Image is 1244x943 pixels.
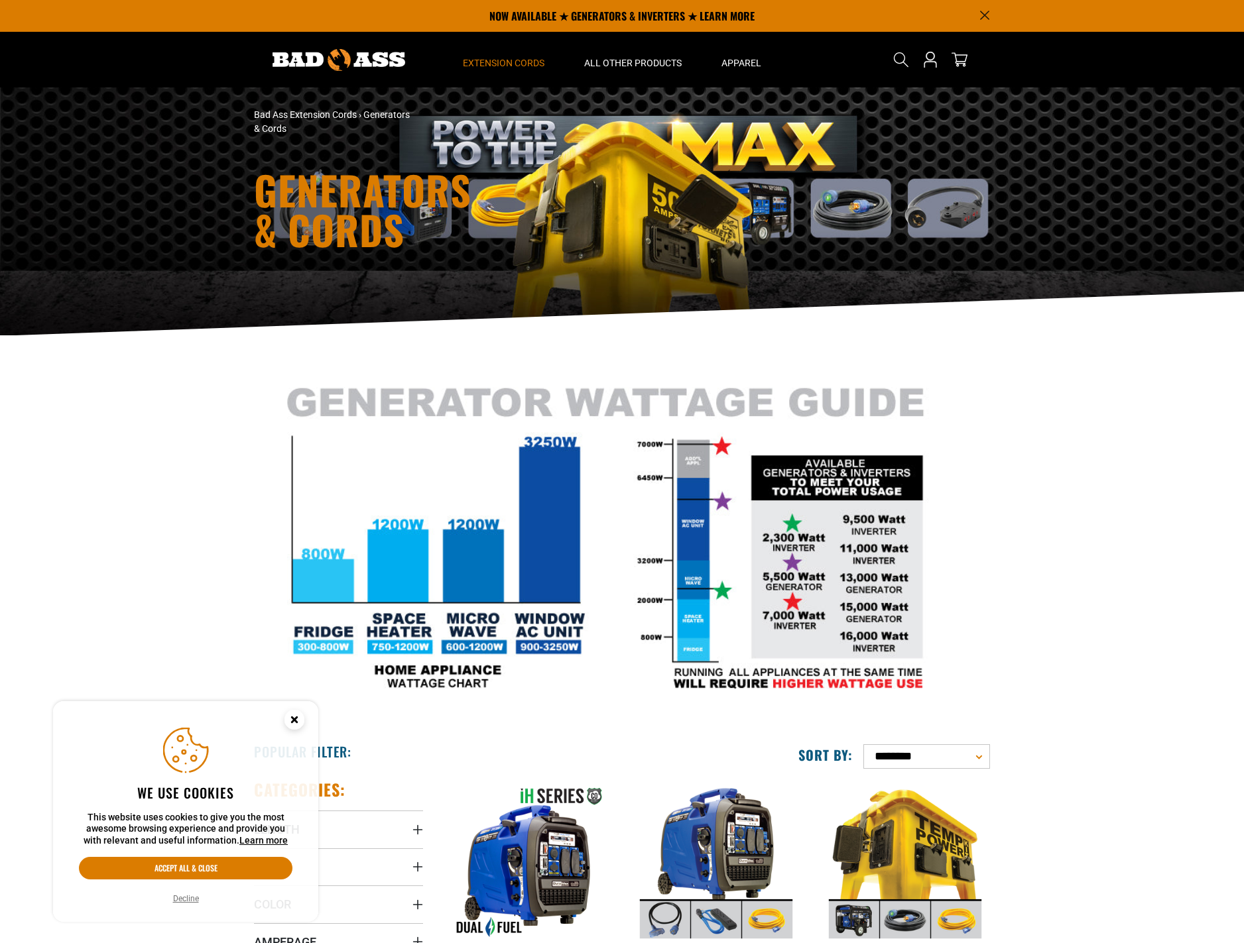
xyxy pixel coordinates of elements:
[254,109,357,120] a: Bad Ass Extension Cords
[444,786,611,938] img: DuroMax 2,300 Watt Dual Fuel Inverter
[254,170,738,249] h1: Generators & Cords
[239,835,288,846] a: Learn more
[169,892,203,905] button: Decline
[798,746,853,763] label: Sort by:
[254,848,423,885] summary: Gauge
[584,57,682,69] span: All Other Products
[254,885,423,922] summary: Color
[633,786,800,938] img: 4-in-1 Temp Power Kit
[463,57,544,69] span: Extension Cords
[254,108,738,136] nav: breadcrumbs
[702,32,781,87] summary: Apparel
[79,812,292,847] p: This website uses cookies to give you the most awesome browsing experience and provide you with r...
[273,49,405,71] img: Bad Ass Extension Cords
[79,857,292,879] button: Accept all & close
[891,49,912,70] summary: Search
[822,786,989,938] img: 4-in-1 Temp Power Kit with 30A Generator
[79,784,292,801] h2: We use cookies
[359,109,361,120] span: ›
[564,32,702,87] summary: All Other Products
[254,810,423,848] summary: Length
[721,57,761,69] span: Apparel
[53,701,318,922] aside: Cookie Consent
[443,32,564,87] summary: Extension Cords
